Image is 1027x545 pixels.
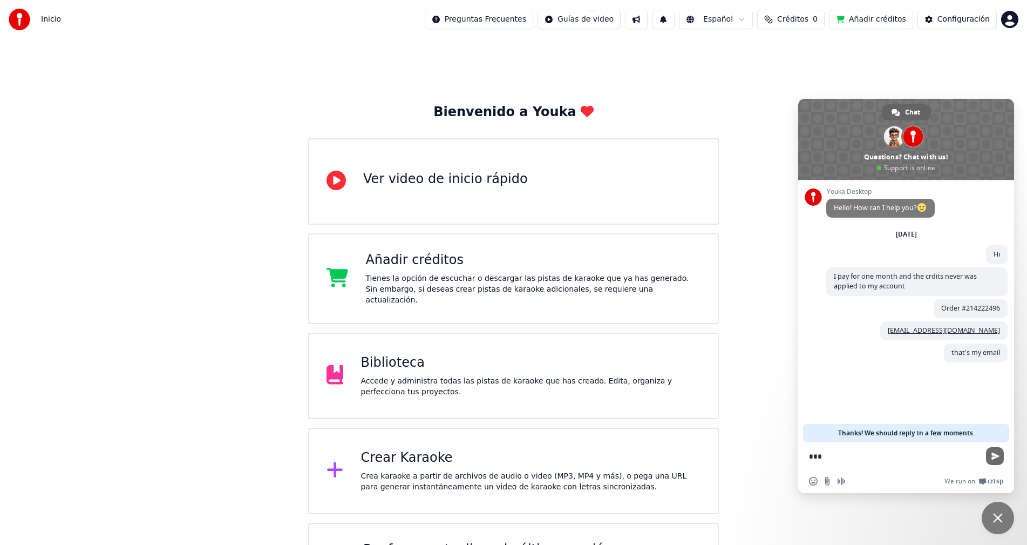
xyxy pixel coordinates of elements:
[882,104,931,120] a: Chat
[361,354,700,372] div: Biblioteca
[361,449,700,467] div: Crear Karaoke
[941,304,1000,313] span: Order #214222496
[813,14,818,25] span: 0
[982,502,1014,534] a: Close chat
[757,10,825,29] button: Créditos0
[809,477,818,486] span: Insert an emoji
[838,424,975,442] span: Thanks! We should reply in a few moments.
[829,10,913,29] button: Añadir créditos
[988,477,1003,486] span: Crisp
[834,272,977,291] span: I pay for one month and the crdits never was applied to my account
[986,447,1004,465] span: Send
[837,477,846,486] span: Audio message
[994,250,1000,259] span: Hi
[823,477,832,486] span: Send a file
[937,14,990,25] div: Configuración
[538,10,621,29] button: Guías de video
[41,14,61,25] span: Inicio
[363,171,528,188] div: Ver video de inicio rápido
[425,10,533,29] button: Preguntas Frecuentes
[905,104,920,120] span: Chat
[809,442,982,469] textarea: Compose your message...
[361,471,700,493] div: Crea karaoke a partir de archivos de audio o video (MP3, MP4 y más), o pega una URL para generar ...
[365,252,700,269] div: Añadir créditos
[361,376,700,398] div: Accede y administra todas las pistas de karaoke que has creado. Edita, organiza y perfecciona tus...
[917,10,997,29] button: Configuración
[826,188,935,196] span: Youka Desktop
[944,477,975,486] span: We run on
[365,273,700,306] div: Tienes la opción de escuchar o descargar las pistas de karaoke que ya has generado. Sin embargo, ...
[944,477,1003,486] a: We run onCrisp
[951,348,1000,357] span: that's my email
[834,203,927,212] span: Hello! How can I help you?
[896,231,917,238] div: [DATE]
[41,14,61,25] nav: breadcrumb
[888,326,1000,335] a: [EMAIL_ADDRESS][DOMAIN_NAME]
[777,14,808,25] span: Créditos
[433,104,594,121] div: Bienvenido a Youka
[9,9,30,30] img: youka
